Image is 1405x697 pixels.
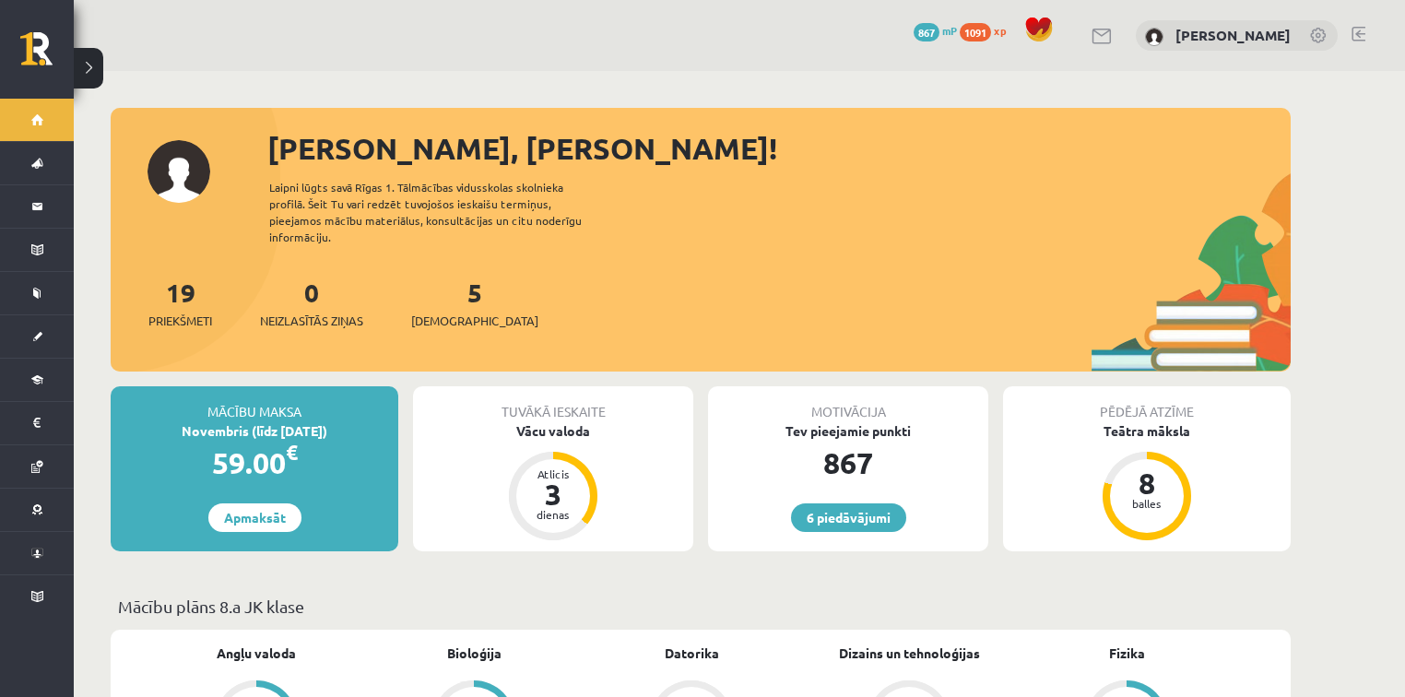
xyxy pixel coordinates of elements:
[791,503,906,532] a: 6 piedāvājumi
[665,644,719,663] a: Datorika
[260,276,363,330] a: 0Neizlasītās ziņas
[20,32,74,78] a: Rīgas 1. Tālmācības vidusskola
[914,23,957,38] a: 867 mP
[960,23,991,41] span: 1091
[708,441,988,485] div: 867
[118,594,1283,619] p: Mācību plāns 8.a JK klase
[267,126,1291,171] div: [PERSON_NAME], [PERSON_NAME]!
[1175,26,1291,44] a: [PERSON_NAME]
[960,23,1015,38] a: 1091 xp
[525,468,581,479] div: Atlicis
[839,644,980,663] a: Dizains un tehnoloģijas
[1119,498,1175,509] div: balles
[148,312,212,330] span: Priekšmeti
[286,439,298,466] span: €
[1145,28,1163,46] img: Margarita Borsa
[217,644,296,663] a: Angļu valoda
[994,23,1006,38] span: xp
[111,421,398,441] div: Novembris (līdz [DATE])
[942,23,957,38] span: mP
[1003,421,1291,543] a: Teātra māksla 8 balles
[111,386,398,421] div: Mācību maksa
[413,421,693,543] a: Vācu valoda Atlicis 3 dienas
[413,386,693,421] div: Tuvākā ieskaite
[208,503,301,532] a: Apmaksāt
[413,421,693,441] div: Vācu valoda
[914,23,939,41] span: 867
[260,312,363,330] span: Neizlasītās ziņas
[447,644,502,663] a: Bioloģija
[269,179,614,245] div: Laipni lūgts savā Rīgas 1. Tālmācības vidusskolas skolnieka profilā. Šeit Tu vari redzēt tuvojošo...
[708,386,988,421] div: Motivācija
[148,276,212,330] a: 19Priekšmeti
[525,479,581,509] div: 3
[411,312,538,330] span: [DEMOGRAPHIC_DATA]
[708,421,988,441] div: Tev pieejamie punkti
[411,276,538,330] a: 5[DEMOGRAPHIC_DATA]
[1119,468,1175,498] div: 8
[1003,421,1291,441] div: Teātra māksla
[111,441,398,485] div: 59.00
[525,509,581,520] div: dienas
[1109,644,1145,663] a: Fizika
[1003,386,1291,421] div: Pēdējā atzīme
